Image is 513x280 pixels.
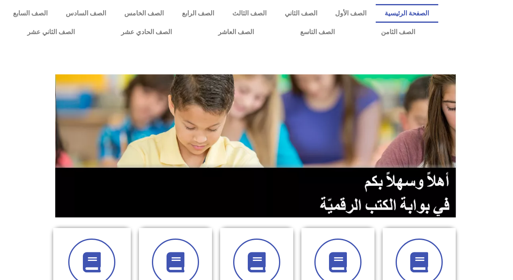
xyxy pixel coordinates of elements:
a: الصف الثامن [358,23,438,41]
a: الصفحة الرئيسية [376,4,438,23]
a: الصف الأول [326,4,376,23]
a: الصف الثاني [275,4,326,23]
a: الصف التاسع [277,23,358,41]
a: الصف السادس [57,4,115,23]
a: الصف السابع [4,4,57,23]
a: الصف الثالث [223,4,275,23]
a: الصف الخامس [115,4,173,23]
a: الصف الحادي عشر [98,23,195,41]
a: الصف الثاني عشر [4,23,98,41]
a: الصف الرابع [173,4,223,23]
a: الصف العاشر [195,23,277,41]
